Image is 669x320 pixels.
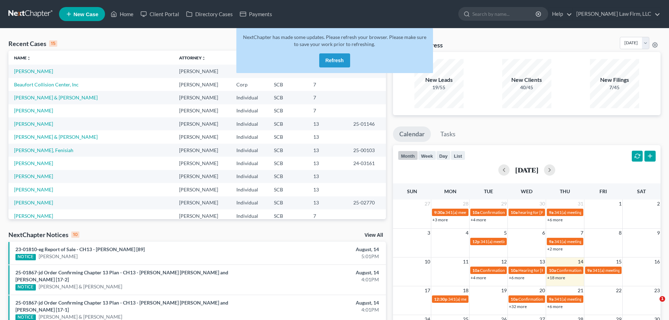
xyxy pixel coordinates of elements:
[518,268,573,273] span: Hearing for [PERSON_NAME]
[49,40,57,47] div: 15
[308,157,348,170] td: 13
[451,151,465,160] button: list
[308,91,348,104] td: 7
[268,144,308,157] td: SCB
[465,229,469,237] span: 4
[8,230,79,239] div: NextChapter Notices
[15,284,36,290] div: NOTICE
[262,276,379,283] div: 4:01PM
[14,81,79,87] a: Beaufort Collision Center, Inc
[577,257,584,266] span: 14
[557,268,642,273] span: Confirmation Hearing for La [PERSON_NAME]
[587,268,592,273] span: 9a
[511,296,518,302] span: 10a
[656,200,661,208] span: 2
[262,269,379,276] div: August, 14
[231,104,268,117] td: Individual
[365,233,383,237] a: View All
[515,166,538,174] h2: [DATE]
[472,7,537,20] input: Search by name...
[448,296,516,302] span: 341(a) meeting for [PERSON_NAME]
[268,196,308,209] td: SCB
[14,173,53,179] a: [PERSON_NAME]
[173,183,231,196] td: [PERSON_NAME]
[471,217,486,222] a: +4 more
[434,126,462,142] a: Tasks
[547,304,563,309] a: +6 more
[418,151,436,160] button: week
[554,239,622,244] span: 341(a) meeting for [PERSON_NAME]
[231,183,268,196] td: Individual
[308,117,348,130] td: 13
[308,104,348,117] td: 7
[202,56,206,60] i: unfold_more
[173,104,231,117] td: [PERSON_NAME]
[14,94,98,100] a: [PERSON_NAME] & [PERSON_NAME]
[518,210,572,215] span: hearing for [PERSON_NAME]
[308,183,348,196] td: 13
[599,188,607,194] span: Fri
[14,107,53,113] a: [PERSON_NAME]
[592,268,660,273] span: 341(a) meeting for [PERSON_NAME]
[539,286,546,295] span: 20
[656,229,661,237] span: 9
[549,296,553,302] span: 9a
[173,117,231,130] td: [PERSON_NAME]
[590,76,639,84] div: New Filings
[107,8,137,20] a: Home
[231,65,268,78] td: Individual
[500,286,507,295] span: 19
[424,257,431,266] span: 10
[14,160,53,166] a: [PERSON_NAME]
[472,268,479,273] span: 10a
[173,65,231,78] td: [PERSON_NAME]
[472,239,480,244] span: 12p
[268,170,308,183] td: SCB
[71,231,79,238] div: 10
[231,117,268,130] td: Individual
[509,304,527,309] a: +32 more
[580,229,584,237] span: 7
[268,209,308,222] td: SCB
[348,196,386,209] td: 25-02770
[645,296,662,313] iframe: Intercom live chat
[434,210,445,215] span: 9:30a
[427,229,431,237] span: 3
[573,8,660,20] a: [PERSON_NAME] Law Firm, LLC
[268,117,308,130] td: SCB
[262,299,379,306] div: August, 14
[348,117,386,130] td: 25-01146
[319,53,350,67] button: Refresh
[14,147,73,153] a: [PERSON_NAME], Fenisiah
[615,286,622,295] span: 22
[547,217,563,222] a: +6 more
[549,210,553,215] span: 9a
[173,209,231,222] td: [PERSON_NAME]
[511,210,518,215] span: 10a
[398,151,418,160] button: month
[436,151,451,160] button: day
[173,196,231,209] td: [PERSON_NAME]
[480,268,598,273] span: Confirmation Hearing for [PERSON_NAME] & [PERSON_NAME]
[577,200,584,208] span: 31
[554,210,588,215] span: 341(a) meeting for
[500,257,507,266] span: 12
[618,200,622,208] span: 1
[183,8,236,20] a: Directory Cases
[518,296,593,302] span: Confirmation Date for [PERSON_NAME]
[308,144,348,157] td: 13
[549,239,553,244] span: 9a
[73,12,98,17] span: New Case
[590,84,639,91] div: 7/45
[560,188,570,194] span: Thu
[308,170,348,183] td: 13
[173,170,231,183] td: [PERSON_NAME]
[444,188,457,194] span: Mon
[393,126,431,142] a: Calendar
[14,134,98,140] a: [PERSON_NAME] & [PERSON_NAME]
[424,286,431,295] span: 17
[500,200,507,208] span: 29
[660,296,665,302] span: 1
[173,144,231,157] td: [PERSON_NAME]
[414,76,464,84] div: New Leads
